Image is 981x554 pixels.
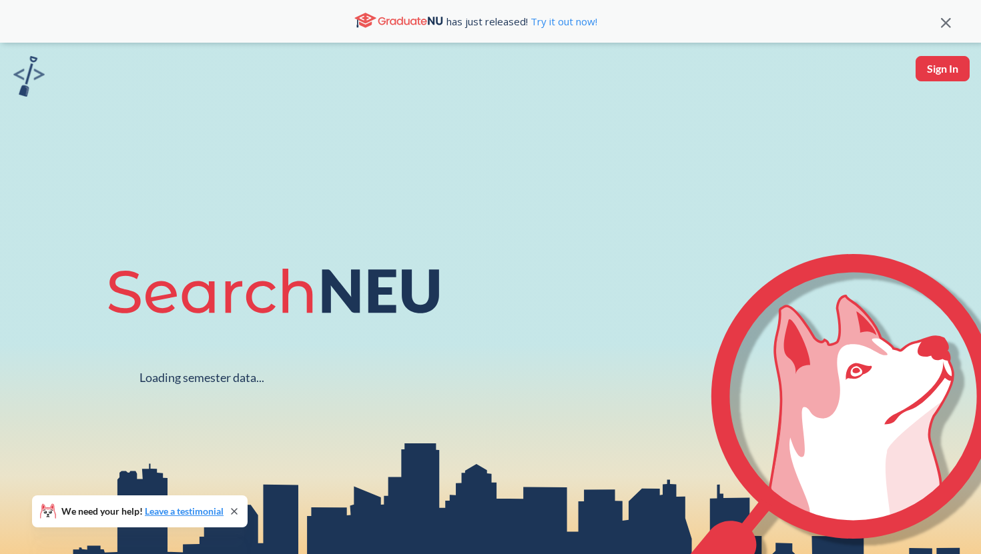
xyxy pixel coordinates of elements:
[528,15,597,28] a: Try it out now!
[145,505,224,517] a: Leave a testimonial
[61,507,224,516] span: We need your help!
[13,56,45,97] img: sandbox logo
[446,14,597,29] span: has just released!
[13,56,45,101] a: sandbox logo
[139,370,264,385] div: Loading semester data...
[916,56,970,81] button: Sign In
